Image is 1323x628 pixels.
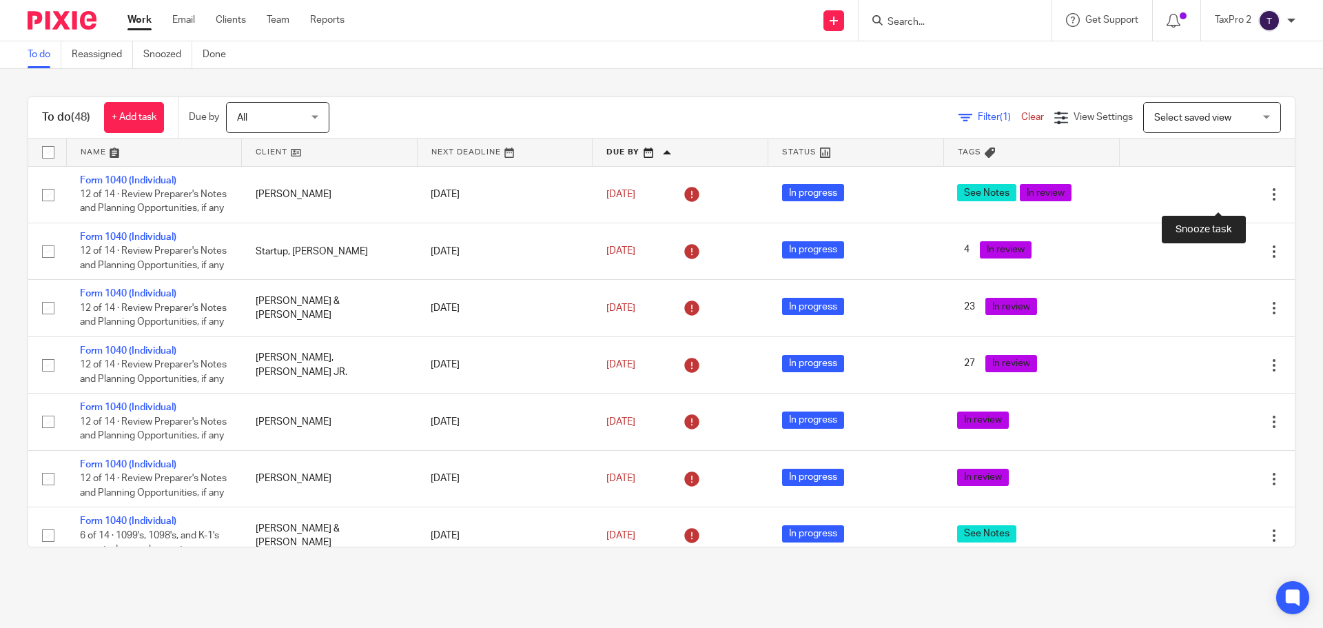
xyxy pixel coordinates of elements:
[242,336,418,393] td: [PERSON_NAME], [PERSON_NAME] JR.
[985,298,1037,315] span: In review
[606,247,635,256] span: [DATE]
[80,474,227,498] span: 12 of 14 · Review Preparer's Notes and Planning Opportunities, if any
[958,148,981,156] span: Tags
[417,450,593,507] td: [DATE]
[606,531,635,540] span: [DATE]
[985,355,1037,372] span: In review
[606,474,635,483] span: [DATE]
[72,41,133,68] a: Reassigned
[80,417,227,441] span: 12 of 14 · Review Preparer's Notes and Planning Opportunities, if any
[80,346,176,356] a: Form 1040 (Individual)
[80,289,176,298] a: Form 1040 (Individual)
[80,190,227,214] span: 12 of 14 · Review Preparer's Notes and Planning Opportunities, if any
[782,298,844,315] span: In progress
[1085,15,1138,25] span: Get Support
[80,360,227,384] span: 12 of 14 · Review Preparer's Notes and Planning Opportunities, if any
[978,112,1021,122] span: Filter
[957,298,982,315] span: 23
[80,531,219,555] span: 6 of 14 · 1099's, 1098's, and K-1's reported properly on return
[606,417,635,427] span: [DATE]
[980,241,1032,259] span: In review
[104,102,164,133] a: + Add task
[957,412,1009,429] span: In review
[242,450,418,507] td: [PERSON_NAME]
[267,13,289,27] a: Team
[957,525,1016,543] span: See Notes
[886,17,1010,29] input: Search
[28,11,96,30] img: Pixie
[242,507,418,564] td: [PERSON_NAME] & [PERSON_NAME]
[189,110,219,124] p: Due by
[80,303,227,327] span: 12 of 14 · Review Preparer's Notes and Planning Opportunities, if any
[80,403,176,412] a: Form 1040 (Individual)
[143,41,192,68] a: Snoozed
[71,112,90,123] span: (48)
[80,460,176,469] a: Form 1040 (Individual)
[242,223,418,279] td: Startup, [PERSON_NAME]
[242,280,418,336] td: [PERSON_NAME] & [PERSON_NAME]
[417,394,593,450] td: [DATE]
[172,13,195,27] a: Email
[203,41,236,68] a: Done
[80,176,176,185] a: Form 1040 (Individual)
[1000,112,1011,122] span: (1)
[237,113,247,123] span: All
[1020,184,1071,201] span: In review
[28,41,61,68] a: To do
[417,336,593,393] td: [DATE]
[417,280,593,336] td: [DATE]
[782,241,844,259] span: In progress
[606,303,635,313] span: [DATE]
[417,507,593,564] td: [DATE]
[310,13,345,27] a: Reports
[80,232,176,242] a: Form 1040 (Individual)
[42,110,90,125] h1: To do
[242,394,418,450] td: [PERSON_NAME]
[957,241,976,259] span: 4
[957,469,1009,486] span: In review
[782,525,844,543] span: In progress
[957,355,982,372] span: 27
[242,166,418,223] td: [PERSON_NAME]
[606,190,635,199] span: [DATE]
[417,223,593,279] td: [DATE]
[1258,10,1280,32] img: svg%3E
[216,13,246,27] a: Clients
[127,13,152,27] a: Work
[417,166,593,223] td: [DATE]
[80,516,176,526] a: Form 1040 (Individual)
[606,360,635,369] span: [DATE]
[782,412,844,429] span: In progress
[782,469,844,486] span: In progress
[80,247,227,271] span: 12 of 14 · Review Preparer's Notes and Planning Opportunities, if any
[957,184,1016,201] span: See Notes
[782,184,844,201] span: In progress
[1021,112,1044,122] a: Clear
[1154,113,1231,123] span: Select saved view
[782,355,844,372] span: In progress
[1215,13,1251,27] p: TaxPro 2
[1074,112,1133,122] span: View Settings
